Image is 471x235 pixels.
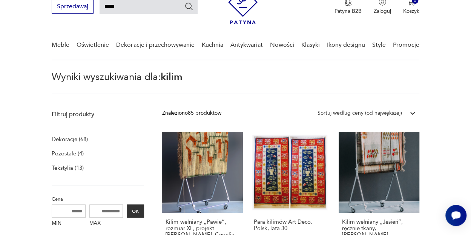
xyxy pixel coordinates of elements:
[254,219,328,232] h3: Para kilimów Art Deco. Polsk, lata 30.
[327,31,365,60] a: Ikony designu
[77,31,109,60] a: Oświetlenie
[393,31,419,60] a: Promocje
[52,110,144,118] p: Filtruj produkty
[52,163,84,173] a: Tekstylia (13)
[52,195,144,203] p: Cena
[127,204,144,218] button: OK
[445,205,466,226] iframe: Smartsupp widget button
[184,2,193,11] button: Szukaj
[52,31,69,60] a: Meble
[52,72,419,94] p: Wyniki wyszukiwania dla:
[201,31,223,60] a: Kuchnia
[161,70,183,84] span: kilim
[334,8,362,15] p: Patyna B2B
[403,8,419,15] p: Koszyk
[52,218,86,230] label: MIN
[116,31,194,60] a: Dekoracje i przechowywanie
[301,31,319,60] a: Klasyki
[162,109,221,117] div: Znaleziono 85 produktów
[52,148,84,159] a: Pozostałe (4)
[318,109,402,117] div: Sortuj według ceny (od największej)
[270,31,294,60] a: Nowości
[372,31,386,60] a: Style
[230,31,262,60] a: Antykwariat
[52,5,94,10] a: Sprzedawaj
[89,218,123,230] label: MAX
[52,134,88,144] a: Dekoracje (68)
[374,8,391,15] p: Zaloguj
